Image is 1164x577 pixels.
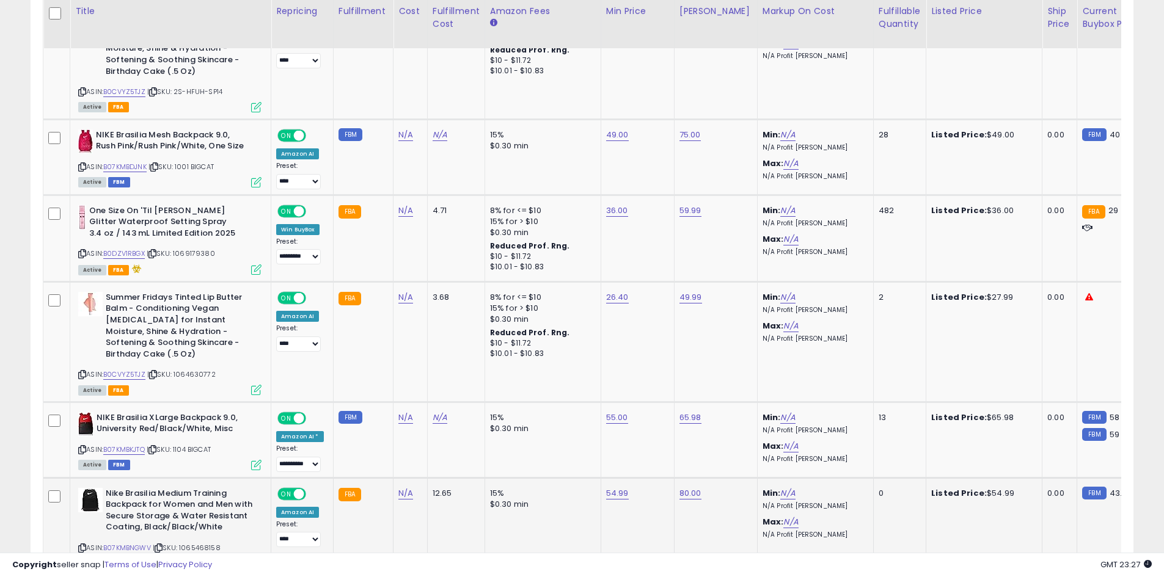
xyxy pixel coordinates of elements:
[1047,5,1072,31] div: Ship Price
[490,338,591,349] div: $10 - $11.72
[606,129,629,141] a: 49.00
[78,129,93,154] img: 41EIwUG06ML._SL40_.jpg
[879,205,917,216] div: 482
[490,227,591,238] div: $0.30 min
[879,129,917,140] div: 28
[78,129,262,186] div: ASIN:
[89,205,238,242] b: One Size On 'Til [PERSON_NAME] Glitter Waterproof Setting Spray 3.4 oz / 143 mL Limited Edition 2025
[103,162,147,172] a: B07KMBDJNK
[763,52,864,60] p: N/A Profit [PERSON_NAME]
[339,411,362,424] small: FBM
[679,129,701,141] a: 75.00
[763,487,781,499] b: Min:
[276,311,319,322] div: Amazon AI
[339,128,362,141] small: FBM
[398,487,413,499] a: N/A
[679,291,702,303] a: 49.99
[279,206,294,216] span: ON
[147,87,222,96] span: | SKU: 2S-HFUH-SP14
[931,291,987,303] b: Listed Price:
[75,5,266,18] div: Title
[490,423,591,434] div: $0.30 min
[103,249,145,259] a: B0DZV1RBGX
[108,102,129,112] span: FBA
[763,291,781,303] b: Min:
[78,412,93,437] img: 41MbUpeDiSL._SL40_.jpg
[97,412,245,438] b: NIKE Brasilia XLarge Backpack 9.0, University Red/Black/White, Misc
[276,148,319,159] div: Amazon AI
[931,412,987,423] b: Listed Price:
[433,205,475,216] div: 4.71
[490,5,596,18] div: Amazon Fees
[1082,128,1106,141] small: FBM
[148,162,214,172] span: | SKU: 1001 BIGCAT
[931,5,1037,18] div: Listed Price
[763,205,781,216] b: Min:
[490,314,591,325] div: $0.30 min
[1082,411,1106,424] small: FBM
[147,249,215,258] span: | SKU: 1069179380
[490,303,591,314] div: 15% for > $10
[276,42,324,69] div: Preset:
[763,516,784,528] b: Max:
[108,265,129,275] span: FBA
[276,520,324,548] div: Preset:
[158,559,212,570] a: Privacy Policy
[783,516,798,528] a: N/A
[103,369,145,380] a: B0CVYZ5TJZ
[78,265,106,275] span: All listings currently available for purchase on Amazon
[108,460,130,470] span: FBM
[783,440,798,452] a: N/A
[606,205,628,217] a: 36.00
[679,5,752,18] div: [PERSON_NAME]
[1047,292,1067,303] div: 0.00
[276,5,328,18] div: Repricing
[1100,559,1152,570] span: 2025-08-13 23:27 GMT
[108,385,129,396] span: FBA
[103,445,145,455] a: B07KMBKJTQ
[398,412,413,424] a: N/A
[763,5,868,18] div: Markup on Cost
[96,129,244,155] b: NIKE Brasilia Mesh Backpack 9.0, Rush Pink/Rush Pink/White, One Size
[490,327,570,338] b: Reduced Prof. Rng.
[763,143,864,152] p: N/A Profit [PERSON_NAME]
[679,205,701,217] a: 59.99
[339,205,361,219] small: FBA
[931,129,987,140] b: Listed Price:
[490,129,591,140] div: 15%
[1082,428,1106,441] small: FBM
[276,162,324,189] div: Preset:
[398,129,413,141] a: N/A
[763,306,864,314] p: N/A Profit [PERSON_NAME]
[276,238,324,265] div: Preset:
[931,292,1033,303] div: $27.99
[304,413,324,424] span: OFF
[1047,205,1067,216] div: 0.00
[1110,487,1127,499] span: 43.5
[276,445,324,472] div: Preset:
[679,412,701,424] a: 65.98
[490,216,591,227] div: 15% for > $10
[153,543,221,553] span: | SKU: 1065468158
[78,205,86,230] img: 41eM6Osn8cL._SL40_.jpg
[879,412,917,423] div: 13
[279,413,294,424] span: ON
[279,292,294,303] span: ON
[879,5,921,31] div: Fulfillable Quantity
[1047,488,1067,499] div: 0.00
[679,487,701,499] a: 80.00
[78,292,262,394] div: ASIN:
[433,488,475,499] div: 12.65
[78,385,106,396] span: All listings currently available for purchase on Amazon
[398,5,422,18] div: Cost
[1110,429,1119,440] span: 59
[12,559,57,570] strong: Copyright
[763,412,781,423] b: Min:
[433,129,447,141] a: N/A
[12,559,212,571] div: seller snap | |
[780,412,795,424] a: N/A
[490,499,591,510] div: $0.30 min
[490,488,591,499] div: 15%
[1047,129,1067,140] div: 0.00
[103,543,151,553] a: B07KMBNGWV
